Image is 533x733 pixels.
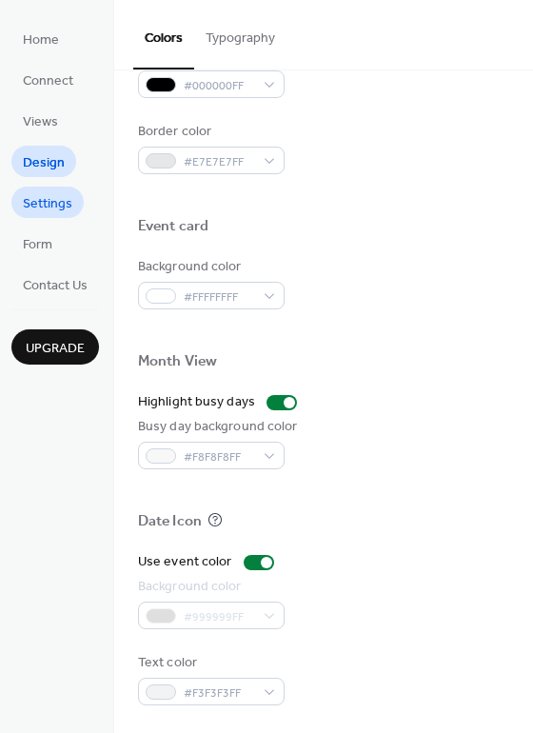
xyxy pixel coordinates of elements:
[138,653,281,673] div: Text color
[23,276,88,296] span: Contact Us
[138,257,281,277] div: Background color
[11,64,85,95] a: Connect
[11,23,70,54] a: Home
[23,235,52,255] span: Form
[11,146,76,177] a: Design
[138,552,232,572] div: Use event color
[138,122,281,142] div: Border color
[138,512,202,532] div: Date Icon
[138,577,281,597] div: Background color
[138,417,298,437] div: Busy day background color
[11,228,64,259] a: Form
[184,287,254,307] span: #FFFFFFFF
[184,447,254,467] span: #F8F8F8FF
[138,352,217,372] div: Month View
[184,76,254,96] span: #000000FF
[11,329,99,365] button: Upgrade
[138,392,255,412] div: Highlight busy days
[23,194,72,214] span: Settings
[23,112,58,132] span: Views
[184,683,254,703] span: #F3F3F3FF
[23,30,59,50] span: Home
[23,153,65,173] span: Design
[23,71,73,91] span: Connect
[184,152,254,172] span: #E7E7E7FF
[26,339,85,359] span: Upgrade
[11,105,69,136] a: Views
[11,187,84,218] a: Settings
[138,217,208,237] div: Event card
[11,268,99,300] a: Contact Us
